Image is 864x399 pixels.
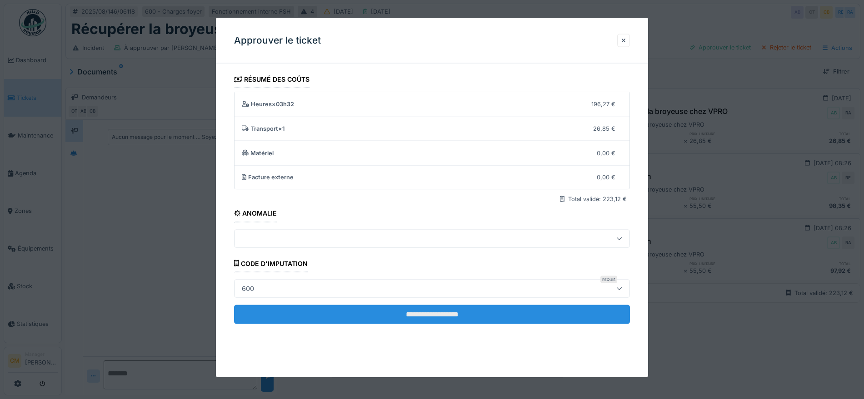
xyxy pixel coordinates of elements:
[600,276,617,283] div: Requis
[238,96,626,113] summary: Heures×03h32196,27 €
[238,144,626,161] summary: Matériel0,00 €
[238,120,626,137] summary: Transport×126,85 €
[234,73,310,88] div: Résumé des coûts
[242,148,590,157] div: Matériel
[238,169,626,186] summary: Facture externe0,00 €
[593,124,615,133] div: 26,85 €
[234,35,321,46] h3: Approuver le ticket
[242,99,584,108] div: Heures × 03h32
[238,283,258,293] div: 600
[234,256,308,272] div: Code d'imputation
[591,99,615,108] div: 196,27 €
[242,124,586,133] div: Transport × 1
[568,195,627,203] div: Total validé: 223,12 €
[234,207,277,222] div: Anomalie
[597,173,615,182] div: 0,00 €
[597,148,615,157] div: 0,00 €
[242,173,590,182] div: Facture externe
